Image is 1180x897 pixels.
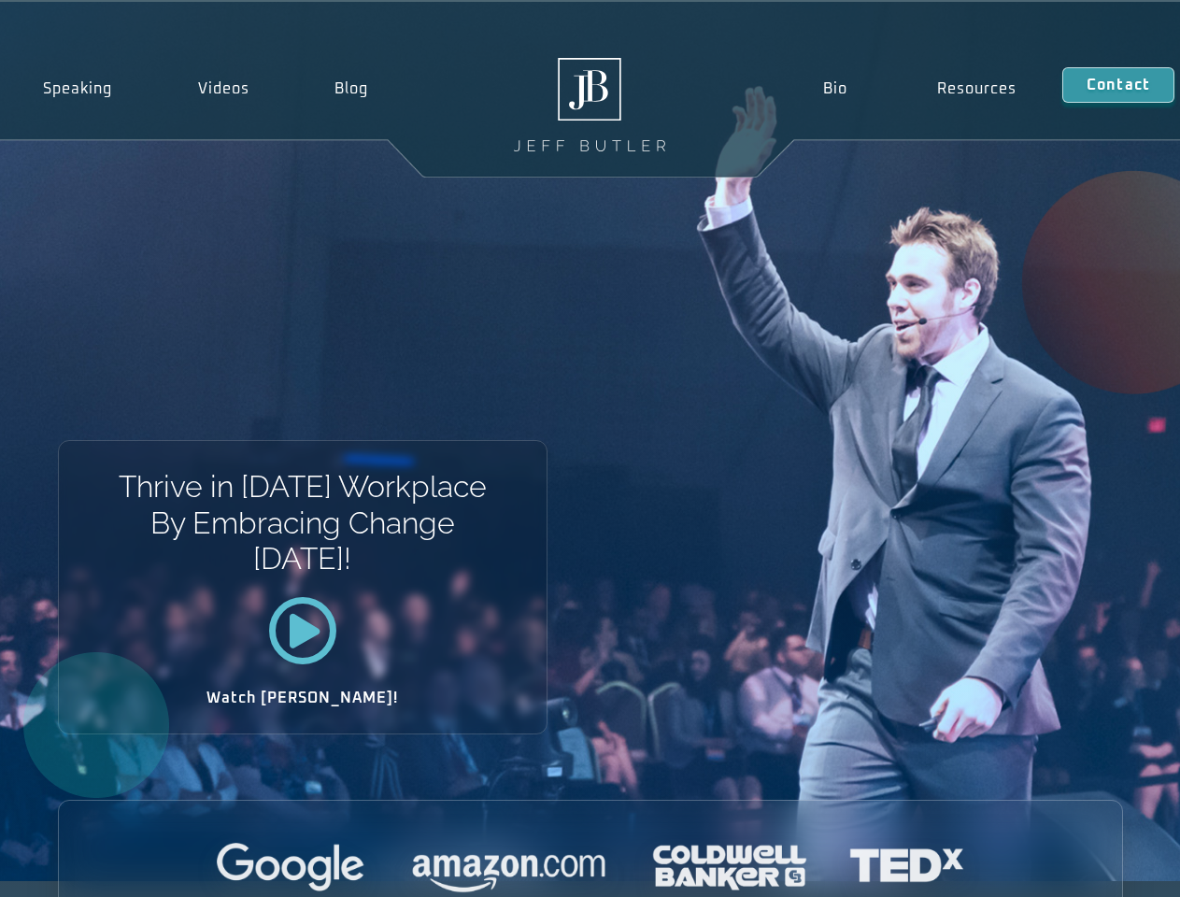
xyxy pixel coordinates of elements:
h2: Watch [PERSON_NAME]! [124,691,481,705]
a: Blog [291,67,411,110]
nav: Menu [777,67,1061,110]
a: Contact [1062,67,1174,103]
a: Videos [155,67,292,110]
h1: Thrive in [DATE] Workplace By Embracing Change [DATE]! [117,469,488,577]
a: Resources [892,67,1062,110]
a: Bio [777,67,892,110]
span: Contact [1087,78,1150,93]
